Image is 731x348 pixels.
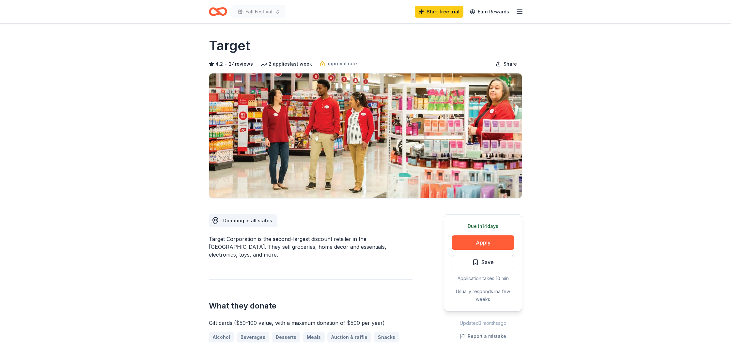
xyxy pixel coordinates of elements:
[490,57,522,71] button: Share
[303,332,325,342] a: Meals
[374,332,399,342] a: Snacks
[452,255,514,269] button: Save
[209,73,522,198] img: Image for Target
[272,332,300,342] a: Desserts
[320,60,357,68] a: approval rate
[452,235,514,250] button: Apply
[209,235,412,259] div: Target Corporation is the second-largest discount retailer in the [GEOGRAPHIC_DATA]. They sell gr...
[232,5,286,18] button: Fall Festival
[223,218,272,223] span: Donating in all states
[504,60,517,68] span: Share
[326,60,357,68] span: approval rate
[444,319,522,327] div: Updated 3 months ago
[261,60,312,68] div: 2 applies last week
[215,60,223,68] span: 4.2
[452,288,514,303] div: Usually responds in a few weeks
[237,332,269,342] a: Beverages
[209,319,412,327] div: Gift cards ($50-100 value, with a maximum donation of $500 per year)
[466,6,513,18] a: Earn Rewards
[209,332,234,342] a: Alcohol
[460,332,506,340] button: Report a mistake
[209,301,412,311] h2: What they donate
[415,6,463,18] a: Start free trial
[481,258,494,266] span: Save
[225,61,227,67] span: •
[452,222,514,230] div: Due in 14 days
[452,275,514,282] div: Application takes 10 min
[229,60,253,68] button: 24reviews
[209,4,227,19] a: Home
[245,8,272,16] span: Fall Festival
[209,37,250,55] h1: Target
[327,332,371,342] a: Auction & raffle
